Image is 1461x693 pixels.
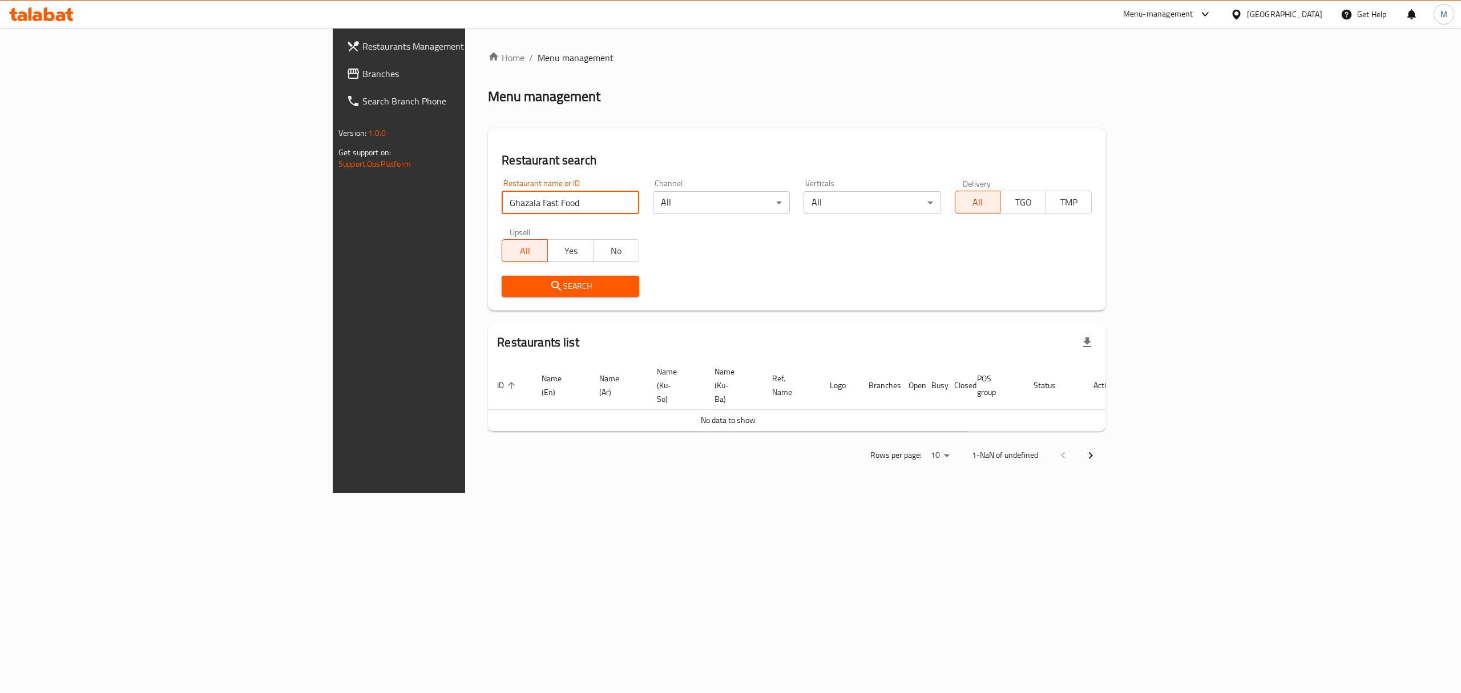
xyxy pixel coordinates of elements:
th: Busy [922,361,945,410]
th: Closed [945,361,968,410]
a: Branches [337,60,577,87]
a: Support.OpsPlatform [338,156,411,171]
div: Rows per page: [926,447,954,464]
span: Name (Ku-Ba) [715,365,749,406]
span: Yes [552,243,589,259]
span: All [507,243,543,259]
button: Yes [547,239,594,262]
button: Next page [1077,442,1104,469]
span: Name (Ar) [599,372,634,399]
span: M [1440,8,1447,21]
span: TGO [1005,194,1042,211]
button: All [955,191,1001,213]
div: Menu-management [1123,7,1193,21]
label: Upsell [510,228,531,236]
div: All [653,191,790,214]
span: ID [497,378,519,392]
span: No [598,243,635,259]
button: TMP [1046,191,1092,213]
div: Export file [1073,329,1101,356]
span: Name (En) [542,372,576,399]
th: Branches [859,361,899,410]
span: TMP [1051,194,1087,211]
span: 1.0.0 [368,126,386,140]
label: Delivery [963,179,991,187]
span: Search [511,279,629,293]
th: Action [1084,361,1124,410]
a: Restaurants Management [337,33,577,60]
div: [GEOGRAPHIC_DATA] [1247,8,1322,21]
th: Logo [821,361,859,410]
span: Search Branch Phone [362,94,568,108]
button: TGO [1000,191,1046,213]
a: Search Branch Phone [337,87,577,115]
span: Status [1034,378,1071,392]
span: Ref. Name [772,372,807,399]
h2: Restaurant search [502,152,1092,169]
div: All [804,191,941,214]
span: No data to show [701,413,756,428]
table: enhanced table [488,361,1124,432]
span: Get support on: [338,145,391,160]
button: No [593,239,639,262]
span: Restaurants Management [362,39,568,53]
nav: breadcrumb [488,51,1105,65]
span: All [960,194,996,211]
button: Search [502,276,639,297]
input: Search for restaurant name or ID.. [502,191,639,214]
p: 1-NaN of undefined [972,448,1038,462]
p: Rows per page: [870,448,922,462]
button: All [502,239,548,262]
span: Version: [338,126,366,140]
h2: Restaurants list [497,334,579,351]
th: Open [899,361,922,410]
span: Branches [362,67,568,80]
span: POS group [977,372,1011,399]
span: Name (Ku-So) [657,365,692,406]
